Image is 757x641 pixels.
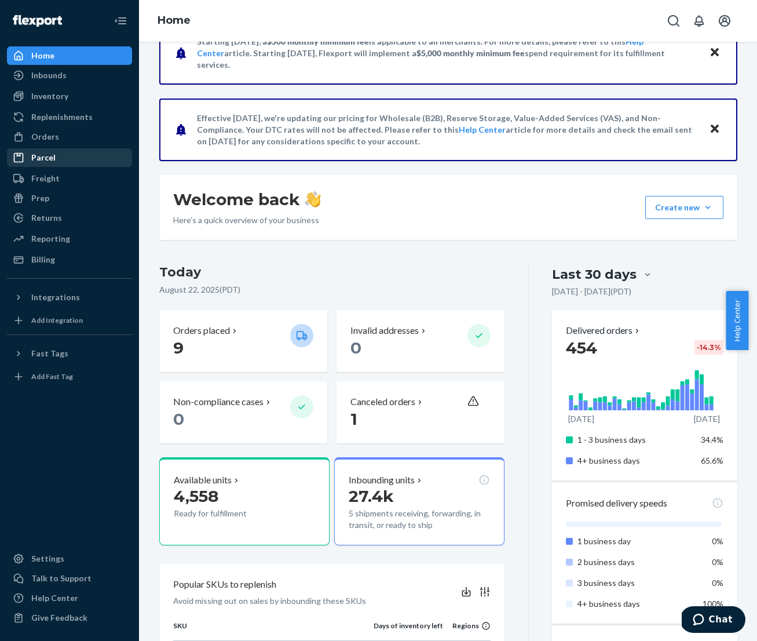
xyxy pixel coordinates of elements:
p: Popular SKUs to replenish [173,578,276,591]
div: Inventory [31,90,68,102]
a: Returns [7,209,132,227]
div: Add Fast Tag [31,372,73,381]
p: Invalid addresses [350,324,419,337]
p: Effective [DATE], we're updating our pricing for Wholesale (B2B), Reserve Storage, Value-Added Se... [197,112,698,147]
div: Add Integration [31,315,83,325]
p: Starting [DATE], a is applicable to all merchants. For more details, please refer to this article... [197,36,698,71]
button: Fast Tags [7,344,132,363]
a: Orders [7,128,132,146]
span: 0% [712,536,723,546]
div: Inbounds [31,70,67,81]
p: 3 business days [577,577,692,589]
button: Integrations [7,288,132,307]
button: Canceled orders 1 [337,381,504,443]
a: Parcel [7,148,132,167]
div: Replenishments [31,111,93,123]
p: Non-compliance cases [173,395,264,409]
span: 100% [703,599,723,609]
p: [DATE] - [DATE] ( PDT ) [552,286,631,297]
span: 65.6% [701,456,723,465]
p: Avoid missing out on sales by inbounding these SKUs [173,595,366,607]
div: Fast Tags [31,348,68,359]
span: 0 [173,409,184,429]
button: Talk to Support [7,569,132,588]
h3: Today [159,263,505,282]
div: Orders [31,131,59,143]
p: 1 - 3 business days [577,434,692,446]
span: 454 [566,338,597,358]
div: Give Feedback [31,612,87,624]
div: Integrations [31,292,80,303]
div: Freight [31,173,60,184]
p: 2 business days [577,556,692,568]
span: 9 [173,338,184,358]
a: Replenishments [7,108,132,126]
a: Reporting [7,230,132,248]
button: Available units4,558Ready for fulfillment [159,457,330,545]
button: Close [707,121,722,138]
div: Reporting [31,233,70,245]
img: hand-wave emoji [305,191,321,207]
p: 5 shipments receiving, forwarding, in transit, or ready to ship [349,508,490,531]
th: Days of inventory left [374,621,443,640]
p: Orders placed [173,324,230,337]
a: Add Fast Tag [7,367,132,386]
span: 1 [350,409,357,429]
div: Talk to Support [31,573,92,584]
p: Here’s a quick overview of your business [173,214,321,226]
img: Flexport logo [13,15,62,27]
button: Delivered orders [566,324,642,337]
p: 1 business day [577,536,692,547]
div: Settings [31,553,64,564]
p: Inbounding units [349,474,415,487]
div: -14.3 % [694,340,723,355]
a: Settings [7,549,132,568]
button: Inbounding units27.4k5 shipments receiving, forwarding, in transit, or ready to ship [334,457,504,545]
th: SKU [173,621,374,640]
button: Help Center [726,291,748,350]
a: Freight [7,169,132,188]
p: Available units [174,474,232,487]
a: Help Center [459,125,506,134]
a: Home [158,14,191,27]
p: [DATE] [694,413,720,425]
a: Inventory [7,87,132,105]
p: 4+ business days [577,598,692,610]
a: Help Center [7,589,132,607]
a: Home [7,46,132,65]
button: Open notifications [687,9,711,32]
button: Close Navigation [109,9,132,32]
a: Billing [7,250,132,269]
p: Canceled orders [350,395,415,409]
div: Last 30 days [552,265,637,283]
span: 4,558 [174,486,218,506]
h1: Welcome back [173,189,321,210]
p: Ready for fulfillment [174,508,281,519]
button: Open Search Box [662,9,685,32]
span: 0% [712,578,723,588]
span: $5,000 monthly minimum fee [416,48,525,58]
div: Billing [31,254,55,265]
span: 27.4k [349,486,394,506]
button: Give Feedback [7,609,132,627]
button: Orders placed 9 [159,310,327,372]
ol: breadcrumbs [148,4,200,38]
div: Parcel [31,152,56,163]
a: Inbounds [7,66,132,85]
span: 0% [712,557,723,567]
span: 0 [350,338,361,358]
div: Help Center [31,592,78,604]
span: 34.4% [701,435,723,445]
button: Invalid addresses 0 [337,310,504,372]
div: Home [31,50,54,61]
div: Returns [31,212,62,224]
p: Promised delivery speeds [566,497,667,510]
button: Create new [645,196,723,219]
div: Regions [443,621,491,631]
p: August 22, 2025 ( PDT ) [159,284,505,296]
a: Prep [7,189,132,207]
p: [DATE] [568,413,594,425]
